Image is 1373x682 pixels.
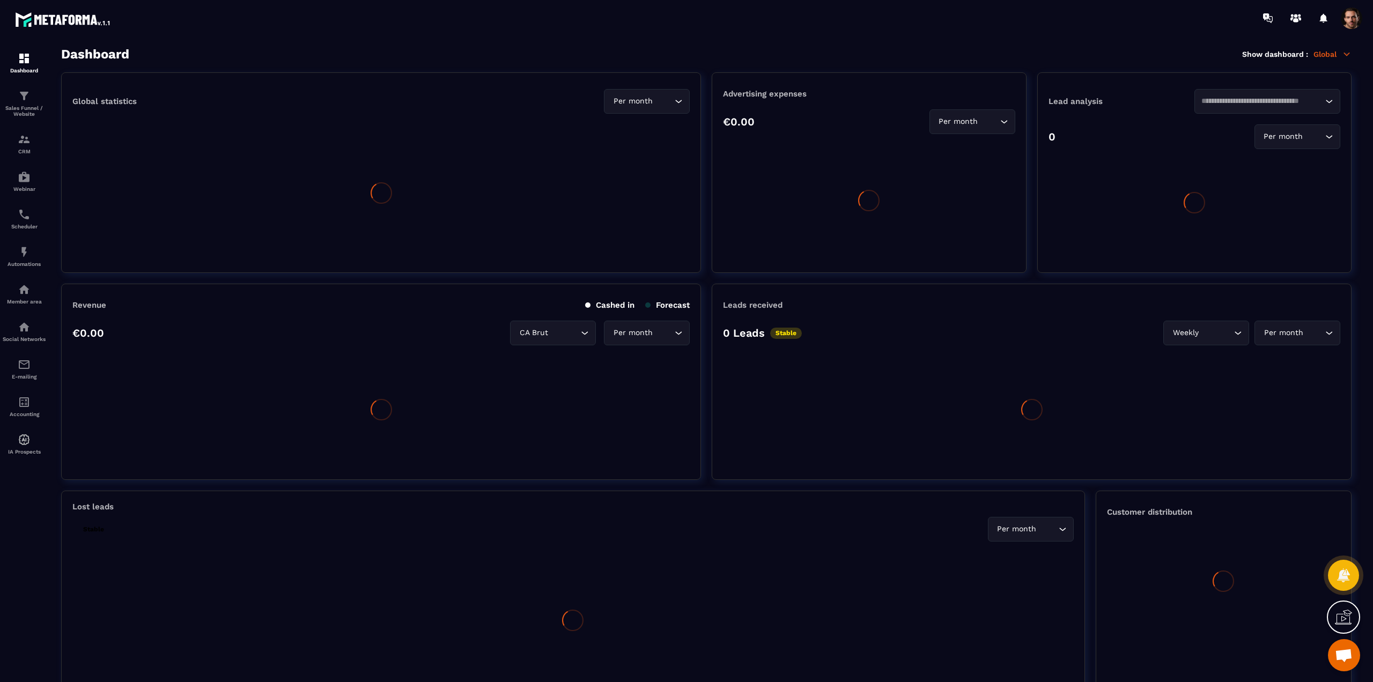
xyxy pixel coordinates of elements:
[1039,523,1056,535] input: Search for option
[3,238,46,275] a: automationsautomationsAutomations
[15,10,112,29] img: logo
[929,109,1015,134] div: Search for option
[18,133,31,146] img: formation
[770,328,802,339] p: Stable
[1163,321,1249,345] div: Search for option
[655,327,672,339] input: Search for option
[3,125,46,162] a: formationformationCRM
[18,433,31,446] img: automations
[1328,639,1360,671] a: Mở cuộc trò chuyện
[18,52,31,65] img: formation
[3,350,46,388] a: emailemailE-mailing
[3,186,46,192] p: Webinar
[1305,327,1323,339] input: Search for option
[18,283,31,296] img: automations
[723,327,765,339] p: 0 Leads
[723,89,1015,99] p: Advertising expenses
[18,246,31,258] img: automations
[3,411,46,417] p: Accounting
[18,321,31,333] img: social-network
[936,116,980,128] span: Per month
[611,327,655,339] span: Per month
[1201,95,1323,107] input: Search for option
[604,321,690,345] div: Search for option
[3,200,46,238] a: schedulerschedulerScheduler
[1201,327,1231,339] input: Search for option
[72,97,137,106] p: Global statistics
[988,517,1074,542] div: Search for option
[3,299,46,305] p: Member area
[18,208,31,221] img: scheduler
[550,327,578,339] input: Search for option
[72,502,114,512] p: Lost leads
[1049,97,1194,106] p: Lead analysis
[3,105,46,117] p: Sales Funnel / Website
[1313,49,1352,59] p: Global
[18,90,31,102] img: formation
[1107,507,1340,517] p: Customer distribution
[1254,124,1340,149] div: Search for option
[645,300,690,310] p: Forecast
[3,261,46,267] p: Automations
[1261,131,1305,143] span: Per month
[1049,130,1055,143] p: 0
[3,224,46,229] p: Scheduler
[78,524,109,535] p: Stable
[655,95,672,107] input: Search for option
[3,388,46,425] a: accountantaccountantAccounting
[18,171,31,183] img: automations
[3,336,46,342] p: Social Networks
[3,44,46,81] a: formationformationDashboard
[517,327,550,339] span: CA Brut
[604,89,690,114] div: Search for option
[1242,50,1308,58] p: Show dashboard :
[585,300,634,310] p: Cashed in
[1194,89,1340,114] div: Search for option
[611,95,655,107] span: Per month
[723,115,755,128] p: €0.00
[3,374,46,380] p: E-mailing
[980,116,998,128] input: Search for option
[3,313,46,350] a: social-networksocial-networkSocial Networks
[723,300,783,310] p: Leads received
[510,321,596,345] div: Search for option
[61,47,129,62] h3: Dashboard
[995,523,1039,535] span: Per month
[3,81,46,125] a: formationformationSales Funnel / Website
[3,68,46,73] p: Dashboard
[18,396,31,409] img: accountant
[1170,327,1201,339] span: Weekly
[3,149,46,154] p: CRM
[3,275,46,313] a: automationsautomationsMember area
[3,162,46,200] a: automationsautomationsWebinar
[1254,321,1340,345] div: Search for option
[18,358,31,371] img: email
[72,300,106,310] p: Revenue
[72,327,104,339] p: €0.00
[1261,327,1305,339] span: Per month
[3,449,46,455] p: IA Prospects
[1305,131,1323,143] input: Search for option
